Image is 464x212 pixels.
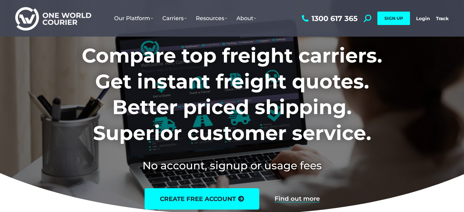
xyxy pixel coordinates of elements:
[377,12,410,25] a: SIGN UP
[15,6,91,31] img: One World Courier
[196,15,227,22] span: Resources
[232,9,261,28] a: About
[114,15,153,22] span: Our Platform
[158,9,191,28] a: Carriers
[145,188,259,210] a: create free account
[300,15,358,22] a: 1300 617 365
[275,196,320,202] a: Find out more
[41,158,423,173] h2: No account, signup or usage fees
[416,16,430,21] a: Login
[384,16,403,21] span: SIGN UP
[191,9,232,28] a: Resources
[162,15,187,22] span: Carriers
[110,9,158,28] a: Our Platform
[236,15,256,22] span: About
[41,43,423,146] h1: Compare top freight carriers. Get instant freight quotes. Better priced shipping. Superior custom...
[436,16,449,21] a: Track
